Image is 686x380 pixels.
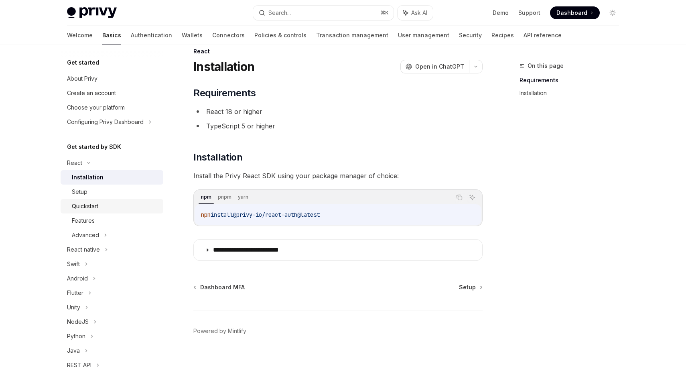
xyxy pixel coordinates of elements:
[193,170,483,181] span: Install the Privy React SDK using your package manager of choice:
[467,192,477,203] button: Ask AI
[556,9,587,17] span: Dashboard
[212,26,245,45] a: Connectors
[253,6,394,20] button: Search...⌘K
[520,87,625,100] a: Installation
[67,26,93,45] a: Welcome
[201,211,211,218] span: npm
[72,187,87,197] div: Setup
[493,9,509,17] a: Demo
[67,58,99,67] h5: Get started
[193,47,483,55] div: React
[67,158,82,168] div: React
[199,192,214,202] div: npm
[67,74,97,83] div: About Privy
[193,106,483,117] li: React 18 or higher
[233,211,320,218] span: @privy-io/react-auth@latest
[67,360,91,370] div: REST API
[61,213,163,228] a: Features
[411,9,427,17] span: Ask AI
[67,7,117,18] img: light logo
[200,283,245,291] span: Dashboard MFA
[398,6,433,20] button: Ask AI
[67,274,88,283] div: Android
[254,26,306,45] a: Policies & controls
[520,74,625,87] a: Requirements
[182,26,203,45] a: Wallets
[235,192,251,202] div: yarn
[67,303,80,312] div: Unity
[459,283,482,291] a: Setup
[193,327,246,335] a: Powered by Mintlify
[459,26,482,45] a: Security
[102,26,121,45] a: Basics
[380,10,389,16] span: ⌘ K
[131,26,172,45] a: Authentication
[67,331,85,341] div: Python
[67,288,83,298] div: Flutter
[454,192,465,203] button: Copy the contents from the code block
[72,216,95,226] div: Features
[550,6,600,19] a: Dashboard
[215,192,234,202] div: pnpm
[67,317,89,327] div: NodeJS
[67,88,116,98] div: Create an account
[268,8,291,18] div: Search...
[491,26,514,45] a: Recipes
[61,86,163,100] a: Create an account
[400,60,469,73] button: Open in ChatGPT
[67,259,80,269] div: Swift
[415,63,464,71] span: Open in ChatGPT
[211,211,233,218] span: install
[528,61,564,71] span: On this page
[67,346,80,356] div: Java
[193,87,256,100] span: Requirements
[459,283,476,291] span: Setup
[193,59,254,74] h1: Installation
[518,9,540,17] a: Support
[61,170,163,185] a: Installation
[61,185,163,199] a: Setup
[316,26,388,45] a: Transaction management
[72,230,99,240] div: Advanced
[67,103,125,112] div: Choose your platform
[193,151,242,164] span: Installation
[61,199,163,213] a: Quickstart
[67,117,144,127] div: Configuring Privy Dashboard
[398,26,449,45] a: User management
[193,120,483,132] li: TypeScript 5 or higher
[72,173,104,182] div: Installation
[61,71,163,86] a: About Privy
[67,142,121,152] h5: Get started by SDK
[72,201,98,211] div: Quickstart
[524,26,562,45] a: API reference
[61,100,163,115] a: Choose your platform
[67,245,100,254] div: React native
[606,6,619,19] button: Toggle dark mode
[194,283,245,291] a: Dashboard MFA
